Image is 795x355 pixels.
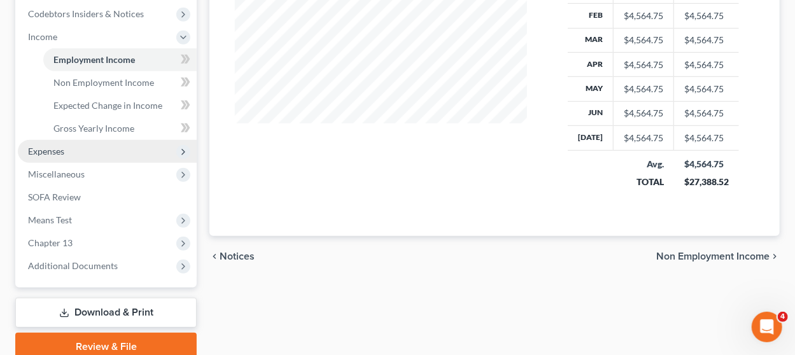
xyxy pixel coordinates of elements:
[53,123,134,134] span: Gross Yearly Income
[624,107,663,120] div: $4,564.75
[656,251,770,261] span: Non Employment Income
[624,83,663,95] div: $4,564.75
[43,48,197,71] a: Employment Income
[28,8,144,19] span: Codebtors Insiders & Notices
[656,251,780,261] button: Non Employment Income chevron_right
[674,52,739,76] td: $4,564.75
[53,100,162,111] span: Expected Change in Income
[209,251,220,261] i: chevron_left
[752,312,782,342] iframe: Intercom live chat
[568,101,614,125] th: Jun
[674,101,739,125] td: $4,564.75
[28,146,64,157] span: Expenses
[28,31,57,42] span: Income
[28,214,72,225] span: Means Test
[674,28,739,52] td: $4,564.75
[209,251,255,261] button: chevron_left Notices
[674,126,739,150] td: $4,564.75
[53,54,135,65] span: Employment Income
[28,260,118,271] span: Additional Documents
[568,52,614,76] th: Apr
[770,251,780,261] i: chevron_right
[624,59,663,71] div: $4,564.75
[624,34,663,46] div: $4,564.75
[624,158,664,171] div: Avg.
[624,10,663,22] div: $4,564.75
[220,251,255,261] span: Notices
[568,77,614,101] th: May
[28,237,73,248] span: Chapter 13
[28,169,85,179] span: Miscellaneous
[568,28,614,52] th: Mar
[778,312,788,322] span: 4
[684,158,729,171] div: $4,564.75
[15,298,197,328] a: Download & Print
[43,94,197,117] a: Expected Change in Income
[674,77,739,101] td: $4,564.75
[43,117,197,140] a: Gross Yearly Income
[624,176,664,188] div: TOTAL
[43,71,197,94] a: Non Employment Income
[674,4,739,28] td: $4,564.75
[684,176,729,188] div: $27,388.52
[568,4,614,28] th: Feb
[28,191,81,202] span: SOFA Review
[18,186,197,209] a: SOFA Review
[624,132,663,144] div: $4,564.75
[53,77,154,88] span: Non Employment Income
[568,126,614,150] th: [DATE]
